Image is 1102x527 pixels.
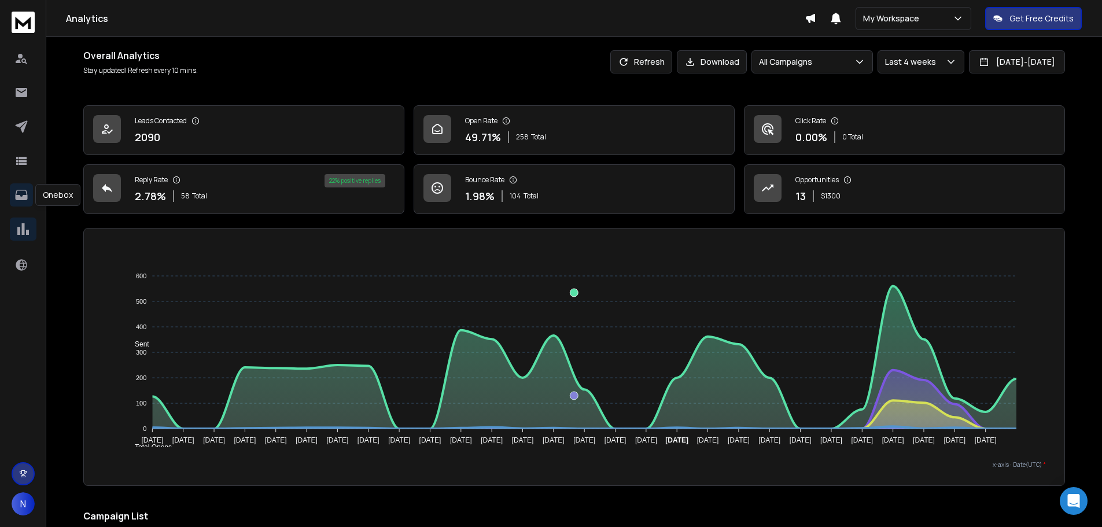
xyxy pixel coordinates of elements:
button: [DATE]-[DATE] [969,50,1065,73]
tspan: 400 [136,323,146,330]
p: Stay updated! Refresh every 10 mins. [83,66,198,75]
div: Open Intercom Messenger [1060,487,1088,515]
p: Open Rate [465,116,497,126]
tspan: [DATE] [975,436,997,444]
p: Get Free Credits [1009,13,1074,24]
p: 0.00 % [795,129,827,145]
span: 104 [510,191,521,201]
tspan: [DATE] [450,436,472,444]
tspan: [DATE] [326,436,348,444]
tspan: [DATE] [357,436,379,444]
p: Refresh [634,56,665,68]
tspan: [DATE] [882,436,904,444]
img: logo [12,12,35,33]
span: 258 [516,132,529,142]
h1: Overall Analytics [83,49,198,62]
tspan: 600 [136,272,146,279]
p: Last 4 weeks [885,56,941,68]
button: Refresh [610,50,672,73]
tspan: [DATE] [820,436,842,444]
button: Download [677,50,747,73]
h1: Analytics [66,12,805,25]
tspan: [DATE] [852,436,874,444]
tspan: [DATE] [605,436,626,444]
a: Leads Contacted2090 [83,105,404,155]
p: 2090 [135,129,160,145]
span: Total [192,191,207,201]
button: N [12,492,35,515]
a: Bounce Rate1.98%104Total [414,164,735,214]
p: All Campaigns [759,56,817,68]
span: Total Opens [126,443,172,451]
div: Onebox [35,184,80,206]
span: Total [531,132,546,142]
tspan: [DATE] [635,436,657,444]
tspan: [DATE] [419,436,441,444]
tspan: [DATE] [481,436,503,444]
tspan: [DATE] [141,436,163,444]
p: x-axis : Date(UTC) [102,460,1046,469]
a: Opportunities13$1300 [744,164,1065,214]
span: Sent [126,340,149,348]
tspan: [DATE] [573,436,595,444]
tspan: [DATE] [758,436,780,444]
span: 58 [181,191,190,201]
tspan: [DATE] [790,436,812,444]
a: Open Rate49.71%258Total [414,105,735,155]
tspan: [DATE] [697,436,719,444]
tspan: [DATE] [203,436,225,444]
p: Download [701,56,739,68]
h2: Campaign List [83,509,1065,523]
tspan: [DATE] [265,436,287,444]
p: 0 Total [842,132,863,142]
p: 1.98 % [465,188,495,204]
tspan: [DATE] [234,436,256,444]
p: Bounce Rate [465,175,504,185]
tspan: [DATE] [172,436,194,444]
p: Opportunities [795,175,839,185]
p: 13 [795,188,806,204]
p: Leads Contacted [135,116,187,126]
p: 49.71 % [465,129,501,145]
tspan: [DATE] [512,436,534,444]
div: 22 % positive replies [325,174,385,187]
tspan: 300 [136,349,146,356]
tspan: [DATE] [913,436,935,444]
tspan: [DATE] [728,436,750,444]
p: Click Rate [795,116,826,126]
tspan: 100 [136,400,146,407]
tspan: [DATE] [543,436,565,444]
tspan: [DATE] [665,436,688,444]
tspan: [DATE] [388,436,410,444]
tspan: 200 [136,374,146,381]
tspan: [DATE] [944,436,966,444]
tspan: 500 [136,298,146,305]
a: Click Rate0.00%0 Total [744,105,1065,155]
p: $ 1300 [821,191,841,201]
span: Total [524,191,539,201]
a: Reply Rate2.78%58Total22% positive replies [83,164,404,214]
p: My Workspace [863,13,924,24]
button: Get Free Credits [985,7,1082,30]
tspan: 0 [143,425,146,432]
p: 2.78 % [135,188,166,204]
tspan: [DATE] [296,436,318,444]
p: Reply Rate [135,175,168,185]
